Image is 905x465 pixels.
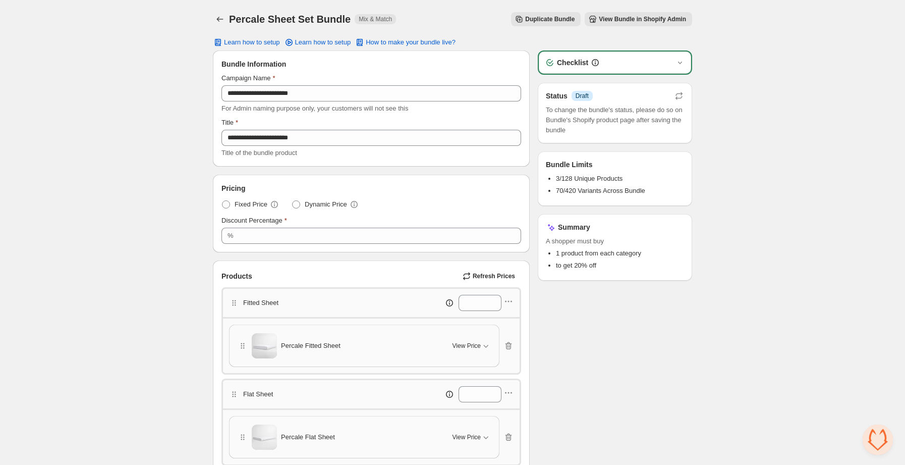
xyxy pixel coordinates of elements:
a: Learn how to setup [278,35,357,49]
p: Flat Sheet [243,389,273,399]
span: To change the bundle's status, please do so on Bundle's Shopify product page after saving the bundle [546,105,684,135]
span: Pricing [221,183,245,193]
span: View Price [452,342,481,350]
span: How to make your bundle live? [366,38,456,46]
span: For Admin naming purpose only, your customers will not see this [221,105,408,112]
button: View Bundle in Shopify Admin [585,12,692,26]
span: Mix & Match [359,15,392,23]
span: Learn how to setup [224,38,280,46]
p: Fitted Sheet [243,298,278,308]
button: How to make your bundle live? [349,35,462,49]
span: Percale Fitted Sheet [281,341,341,351]
span: A shopper must buy [546,236,684,246]
button: Refresh Prices [459,269,521,283]
span: Draft [576,92,589,100]
span: Refresh Prices [473,272,515,280]
span: 3/128 Unique Products [556,175,623,182]
span: Products [221,271,252,281]
span: View Price [452,433,481,441]
div: % [228,231,234,241]
button: Duplicate Bundle [511,12,581,26]
li: to get 20% off [556,261,684,271]
span: Title of the bundle product [221,149,297,157]
span: View Bundle in Shopify Admin [599,15,686,23]
span: 70/420 Variants Across Bundle [556,187,645,194]
span: Percale Flat Sheet [281,432,335,442]
span: Bundle Information [221,59,286,69]
img: Percale Flat Sheet [252,425,277,450]
label: Title [221,118,238,128]
span: Learn how to setup [295,38,351,46]
button: View Price [446,429,497,445]
h1: Percale Sheet Set Bundle [229,13,351,25]
li: 1 product from each category [556,248,684,259]
span: Duplicate Bundle [525,15,575,23]
h3: Bundle Limits [546,160,593,170]
h3: Summary [558,222,590,232]
img: Percale Fitted Sheet [252,333,277,358]
h3: Checklist [557,58,588,68]
button: Learn how to setup [207,35,286,49]
button: View Price [446,338,497,354]
label: Campaign Name [221,73,275,83]
span: Fixed Price [235,199,267,210]
span: Dynamic Price [305,199,347,210]
button: Back [213,12,227,26]
h3: Status [546,91,568,101]
label: Discount Percentage [221,216,287,226]
a: Відкритий чат [863,425,893,455]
